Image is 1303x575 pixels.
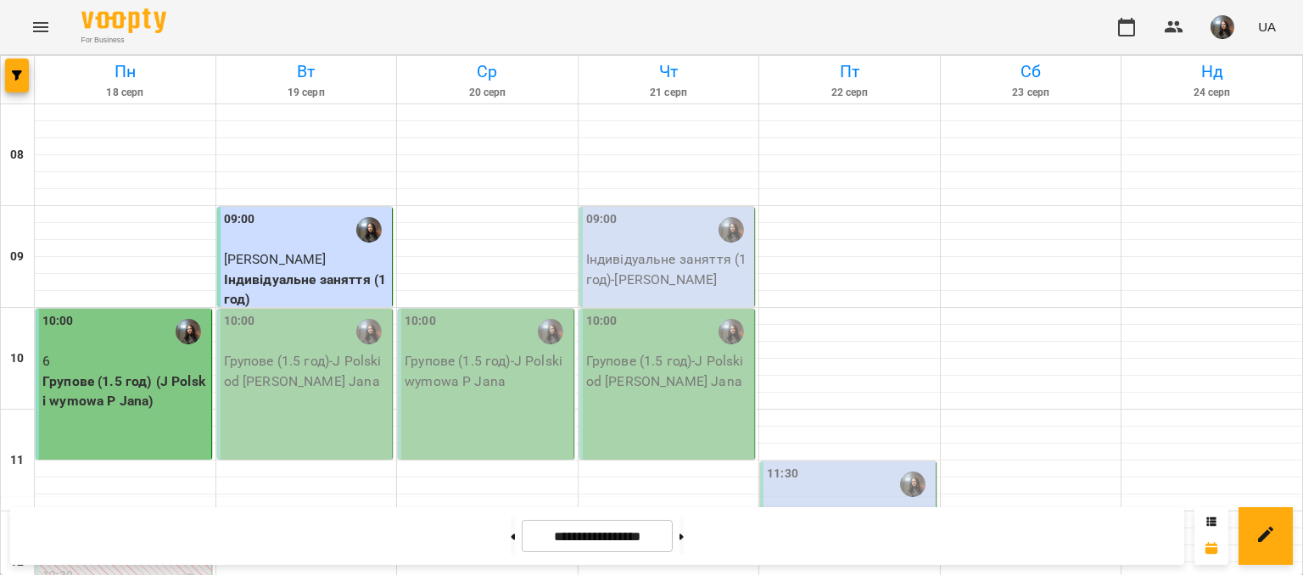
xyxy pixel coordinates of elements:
[586,351,752,391] p: Групове (1.5 год) - J Polski od [PERSON_NAME] Jana
[400,85,575,101] h6: 20 серп
[1258,18,1276,36] span: UA
[10,146,24,165] h6: 08
[224,312,255,331] label: 10:00
[37,59,213,85] h6: Пн
[10,451,24,470] h6: 11
[224,251,327,267] span: [PERSON_NAME]
[719,319,744,344] img: Бойцун Яна Вікторівна
[900,472,926,497] img: Бойцун Яна Вікторівна
[586,249,752,289] p: Індивідуальне заняття (1 год) - [PERSON_NAME]
[943,59,1119,85] h6: Сб
[1124,85,1300,101] h6: 24 серп
[405,351,570,391] p: Групове (1.5 год) - J Polski wymowa P Jana
[10,248,24,266] h6: 09
[356,319,382,344] img: Бойцун Яна Вікторівна
[42,351,208,371] p: 6
[20,7,61,47] button: Menu
[219,59,394,85] h6: Вт
[37,85,213,101] h6: 18 серп
[81,8,166,33] img: Voopty Logo
[586,210,618,229] label: 09:00
[1251,11,1283,42] button: UA
[224,351,389,391] p: Групове (1.5 год) - J Polski od [PERSON_NAME] Jana
[538,319,563,344] img: Бойцун Яна Вікторівна
[1211,15,1234,39] img: 3223da47ea16ff58329dec54ac365d5d.JPG
[405,312,436,331] label: 10:00
[42,312,74,331] label: 10:00
[400,59,575,85] h6: Ср
[762,59,937,85] h6: Пт
[81,35,166,46] span: For Business
[586,312,618,331] label: 10:00
[219,85,394,101] h6: 19 серп
[42,371,208,411] p: Групове (1.5 год) (J Polski wymowa P Jana)
[1124,59,1300,85] h6: Нд
[719,217,744,243] img: Бойцун Яна Вікторівна
[224,210,255,229] label: 09:00
[581,59,757,85] h6: Чт
[943,85,1119,101] h6: 23 серп
[762,85,937,101] h6: 22 серп
[224,270,389,310] p: Індивідуальне заняття (1 год)
[581,85,757,101] h6: 21 серп
[356,217,382,243] img: Бойцун Яна Вікторівна
[767,465,798,483] label: 11:30
[10,349,24,368] h6: 10
[176,319,201,344] img: Бойцун Яна Вікторівна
